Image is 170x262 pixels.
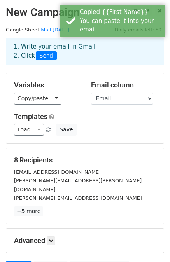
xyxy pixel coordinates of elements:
button: Save [56,124,76,136]
a: Mail [DATE] [41,27,69,33]
iframe: Chat Widget [131,225,170,262]
div: 1. Write your email in Gmail 2. Click [8,42,162,60]
a: Copy/paste... [14,93,61,105]
a: Templates [14,112,47,121]
small: Google Sheet: [6,27,69,33]
small: [EMAIL_ADDRESS][DOMAIN_NAME] [14,169,101,175]
small: [PERSON_NAME][EMAIL_ADDRESS][DOMAIN_NAME] [14,195,142,201]
h5: Variables [14,81,79,89]
a: +5 more [14,206,43,216]
h5: Advanced [14,236,156,245]
h5: Email column [91,81,156,89]
div: Copied {{First Name}}. You can paste it into your email. [80,8,162,34]
h2: New Campaign [6,6,164,19]
a: Load... [14,124,44,136]
span: Send [36,51,57,61]
h5: 8 Recipients [14,156,156,164]
small: [PERSON_NAME][EMAIL_ADDRESS][PERSON_NAME][DOMAIN_NAME] [14,178,142,192]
